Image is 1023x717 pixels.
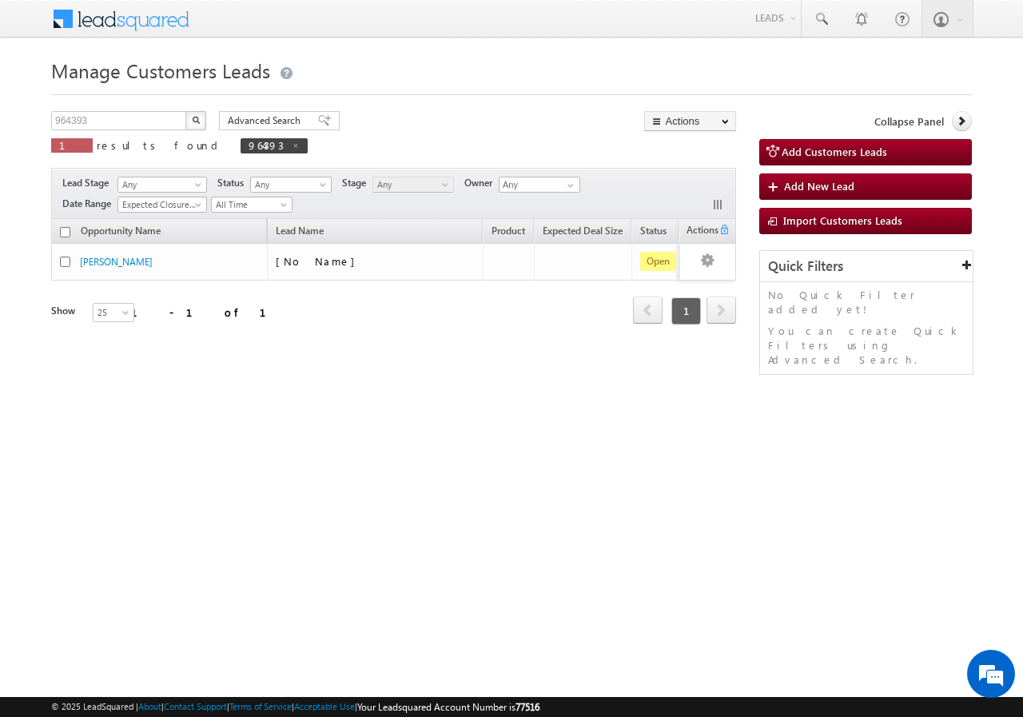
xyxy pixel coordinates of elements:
span: © 2025 LeadSquared | | | | | [51,699,539,715]
span: 1 [59,138,85,152]
a: [PERSON_NAME] [80,256,153,268]
a: Status [632,222,675,243]
span: Expected Deal Size [543,225,623,237]
a: Any [117,177,207,193]
span: Product [492,225,525,237]
a: Expected Closure Date [117,197,207,213]
span: next [707,297,736,324]
span: Open [640,252,676,271]
span: 25 [94,305,136,320]
span: Any [118,177,201,192]
span: Date Range [62,197,117,211]
span: Lead Stage [62,176,115,190]
span: Your Leadsquared Account Number is [357,701,539,713]
a: Show All Items [559,177,579,193]
a: Contact Support [164,701,227,711]
a: All Time [211,197,293,213]
span: 77516 [515,701,539,713]
span: Add New Lead [784,179,854,193]
span: Stage [342,176,372,190]
span: Opportunity Name [81,225,161,237]
span: Any [373,177,449,192]
span: [No Name] [276,254,363,268]
span: 1 [671,297,701,325]
p: No Quick Filter added yet! [768,288,965,317]
span: Import Customers Leads [783,213,902,227]
img: Search [192,116,200,124]
a: Any [372,177,454,193]
a: 25 [93,303,134,322]
button: Actions [644,111,736,131]
a: Acceptable Use [294,701,355,711]
span: Status [217,176,250,190]
a: next [707,298,736,324]
span: Add Customers Leads [782,145,887,158]
span: 964393 [249,138,284,152]
a: Any [250,177,332,193]
span: Actions [680,221,718,242]
div: 1 - 1 of 1 [131,303,285,321]
a: Expected Deal Size [535,222,631,243]
span: Manage Customers Leads [51,58,270,83]
span: All Time [212,197,288,212]
a: Terms of Service [229,701,292,711]
span: results found [97,138,224,152]
a: prev [633,298,663,324]
span: Any [251,177,327,192]
span: Expected Closure Date [118,197,201,212]
div: Quick Filters [760,251,973,282]
span: Lead Name [268,222,332,243]
a: Opportunity Name [73,222,169,243]
span: Collapse Panel [874,114,944,129]
span: prev [633,297,663,324]
span: Advanced Search [228,114,305,128]
input: Type to Search [499,177,580,193]
span: Owner [464,176,499,190]
input: Check all records [60,227,70,237]
a: About [138,701,161,711]
div: Show [51,304,80,318]
p: You can create Quick Filters using Advanced Search. [768,324,965,367]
